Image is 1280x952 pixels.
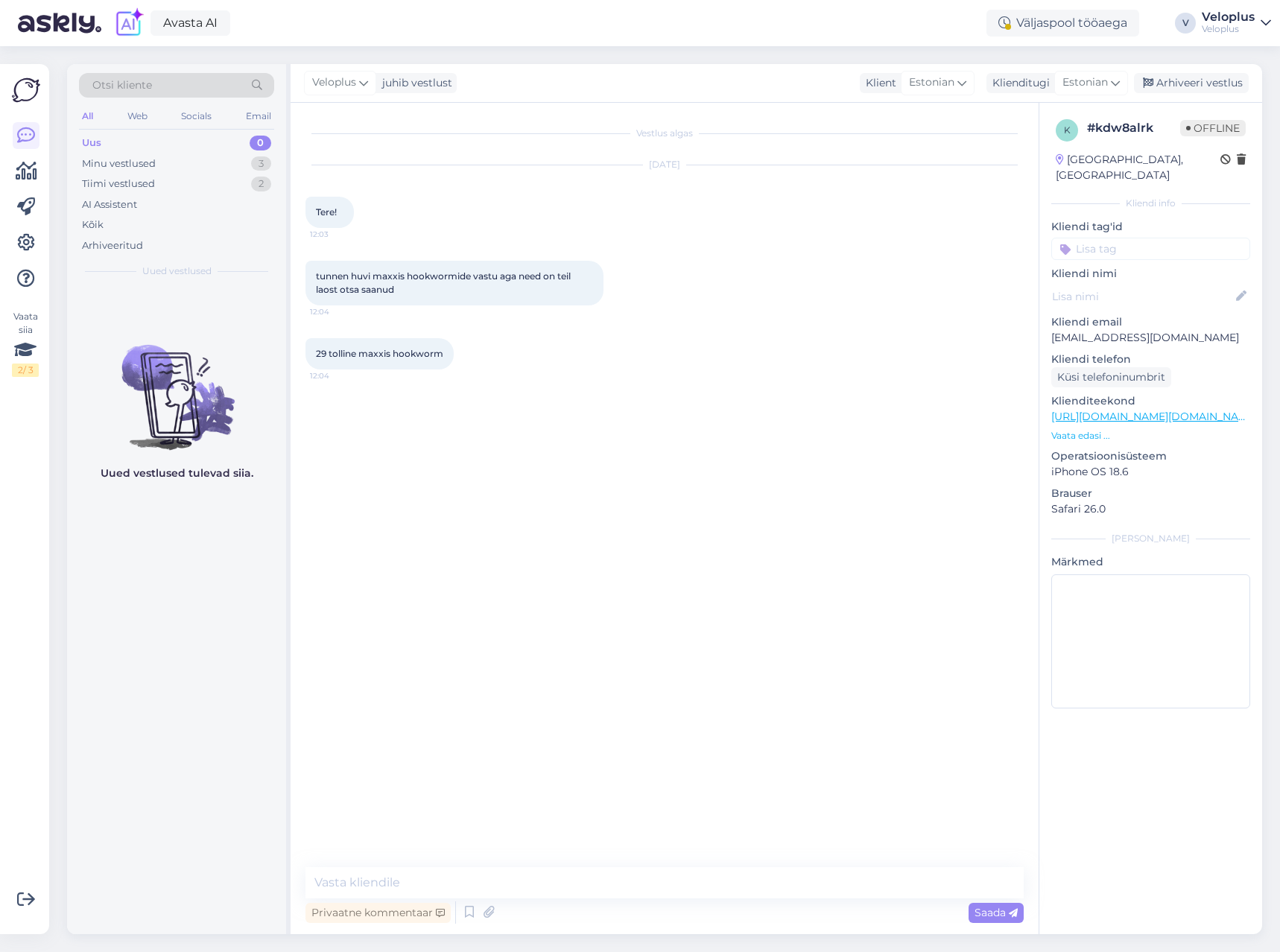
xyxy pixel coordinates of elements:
div: AI Assistent [82,197,137,212]
div: Väljaspool tööaega [986,10,1139,37]
p: Kliendi nimi [1051,266,1250,282]
div: Email [243,107,274,126]
div: 3 [251,156,271,171]
div: Vaata siia [12,310,39,377]
div: Vestlus algas [305,127,1024,140]
img: explore-ai [113,7,145,39]
p: Kliendi tag'id [1051,219,1250,235]
div: Klient [860,75,896,91]
div: Privaatne kommentaar [305,903,451,923]
p: Brauser [1051,486,1250,501]
div: 0 [250,136,271,150]
div: Klienditugi [986,75,1050,91]
span: Veloplus [312,74,356,91]
span: Uued vestlused [142,264,212,278]
p: Kliendi telefon [1051,352,1250,367]
p: Klienditeekond [1051,393,1250,409]
div: Minu vestlused [82,156,156,171]
div: Veloplus [1202,11,1255,23]
div: All [79,107,96,126]
span: Otsi kliente [92,77,152,93]
div: Arhiveeritud [82,238,143,253]
div: Küsi telefoninumbrit [1051,367,1171,387]
p: Kliendi email [1051,314,1250,330]
input: Lisa nimi [1052,288,1233,305]
div: Uus [82,136,101,150]
span: Offline [1180,120,1246,136]
div: [DATE] [305,158,1024,171]
div: Kõik [82,218,104,232]
p: Uued vestlused tulevad siia. [101,466,253,481]
div: Veloplus [1202,23,1255,35]
span: 12:03 [310,229,366,240]
div: [PERSON_NAME] [1051,532,1250,545]
span: 12:04 [310,306,366,317]
p: iPhone OS 18.6 [1051,464,1250,480]
p: Operatsioonisüsteem [1051,448,1250,464]
span: Estonian [909,74,954,91]
p: Märkmed [1051,554,1250,570]
span: Tere! [316,206,337,218]
span: Estonian [1062,74,1108,91]
p: Vaata edasi ... [1051,429,1250,442]
span: tunnen huvi maxxis hookwormide vastu aga need on teil laost otsa saanud [316,270,573,295]
div: juhib vestlust [376,75,452,91]
span: 29 tolline maxxis hookworm [316,348,443,359]
span: Saada [975,906,1018,919]
a: VeloplusVeloplus [1202,11,1271,35]
p: [EMAIL_ADDRESS][DOMAIN_NAME] [1051,330,1250,346]
span: 12:04 [310,370,366,381]
p: Safari 26.0 [1051,501,1250,517]
span: k [1064,124,1071,136]
div: Kliendi info [1051,197,1250,210]
div: Arhiveeri vestlus [1134,73,1249,93]
a: [URL][DOMAIN_NAME][DOMAIN_NAME] [1051,410,1258,423]
div: Web [124,107,151,126]
div: 2 / 3 [12,364,39,377]
div: V [1175,13,1196,34]
div: Tiimi vestlused [82,177,155,191]
img: No chats [67,318,286,452]
div: 2 [251,177,271,191]
div: Socials [178,107,215,126]
div: # kdw8alrk [1087,119,1180,137]
div: [GEOGRAPHIC_DATA], [GEOGRAPHIC_DATA] [1056,152,1220,183]
img: Askly Logo [12,76,40,104]
a: Avasta AI [151,10,230,36]
input: Lisa tag [1051,238,1250,260]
